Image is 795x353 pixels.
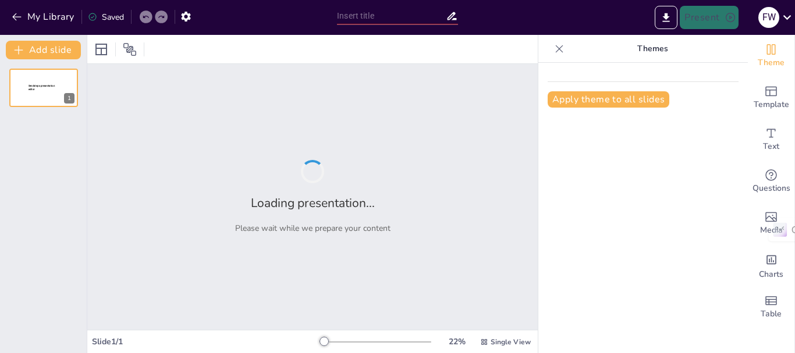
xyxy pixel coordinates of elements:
[548,91,669,108] button: Apply theme to all slides
[759,268,783,281] span: Charts
[748,77,794,119] div: Add ready made slides
[235,223,391,234] p: Please wait while we prepare your content
[29,84,55,91] span: Sendsteps presentation editor
[655,6,677,29] button: Export to PowerPoint
[761,308,782,320] span: Table
[569,35,736,63] p: Themes
[753,182,790,195] span: Questions
[6,41,81,59] button: Add slide
[748,119,794,161] div: Add text boxes
[758,56,785,69] span: Theme
[680,6,738,29] button: Present
[748,35,794,77] div: Change the overall theme
[64,93,74,104] div: 1
[92,40,111,59] div: Layout
[748,244,794,286] div: Add charts and graphs
[748,286,794,328] div: Add a table
[123,42,137,56] span: Position
[443,336,471,347] div: 22 %
[748,202,794,244] div: Add images, graphics, shapes or video
[88,12,124,23] div: Saved
[758,7,779,28] div: f w
[763,140,779,153] span: Text
[491,337,531,347] span: Single View
[9,8,79,26] button: My Library
[251,195,375,211] h2: Loading presentation...
[758,6,779,29] button: f w
[748,161,794,202] div: Get real-time input from your audience
[92,336,320,347] div: Slide 1 / 1
[760,224,783,237] span: Media
[337,8,446,24] input: Insert title
[9,69,78,107] div: 1
[754,98,789,111] span: Template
